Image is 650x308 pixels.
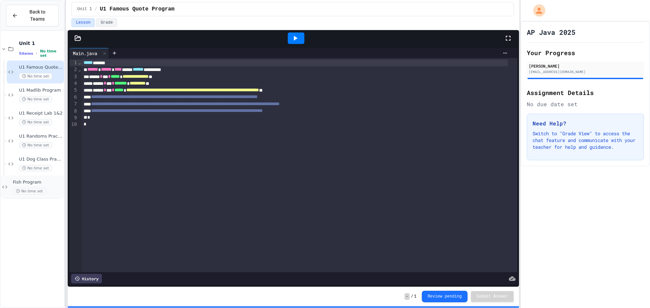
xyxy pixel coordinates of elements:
button: Lesson [71,18,95,27]
button: Submit Answer [471,291,514,302]
span: Unit 1 [19,40,63,46]
div: No due date set [527,100,644,108]
span: U1 Receipt Lab 1&2 [19,111,63,116]
div: Main.java [69,48,109,58]
div: 4 [69,80,78,87]
div: 3 [69,73,78,80]
h3: Need Help? [533,119,638,127]
span: U1 Randoms Practice [19,134,63,139]
span: • [36,51,37,56]
button: Review pending [422,291,468,302]
span: Submit Answer [476,294,508,299]
span: - [405,293,410,300]
span: / [411,294,413,299]
span: / [94,6,97,12]
h2: Assignment Details [527,88,644,97]
div: Main.java [69,50,101,57]
h1: AP Java 2025 [527,27,576,37]
div: 1 [69,60,78,66]
div: 6 [69,94,78,101]
span: Fold line [78,67,81,72]
span: No time set [19,96,52,102]
span: No time set [19,165,52,171]
div: 5 [69,87,78,94]
div: 10 [69,121,78,128]
span: No time set [19,142,52,148]
div: 2 [69,66,78,73]
span: U1 Famous Quote Program [19,65,63,70]
span: No time set [19,119,52,125]
span: Back to Teams [22,8,53,23]
div: 9 [69,115,78,121]
div: 7 [69,101,78,108]
div: 8 [69,108,78,115]
span: U1 Dog Class Practice [19,157,63,162]
span: U1 Madlib Program [19,88,63,93]
div: My Account [526,3,547,18]
span: 5 items [19,51,33,56]
div: [PERSON_NAME] [529,63,642,69]
h2: Your Progress [527,48,644,57]
button: Grade [96,18,117,27]
span: Unit 1 [77,6,92,12]
div: [EMAIL_ADDRESS][DOMAIN_NAME] [529,69,642,74]
div: History [71,274,102,283]
p: Switch to "Grade View" to access the chat feature and communicate with your teacher for help and ... [533,130,638,150]
span: No time set [19,73,52,79]
span: 1 [414,294,416,299]
span: U1 Famous Quote Program [100,5,175,13]
button: Back to Teams [6,5,59,26]
span: No time set [13,188,46,194]
span: Fish Program [13,180,63,185]
span: No time set [40,49,63,58]
span: Fold line [78,60,81,65]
